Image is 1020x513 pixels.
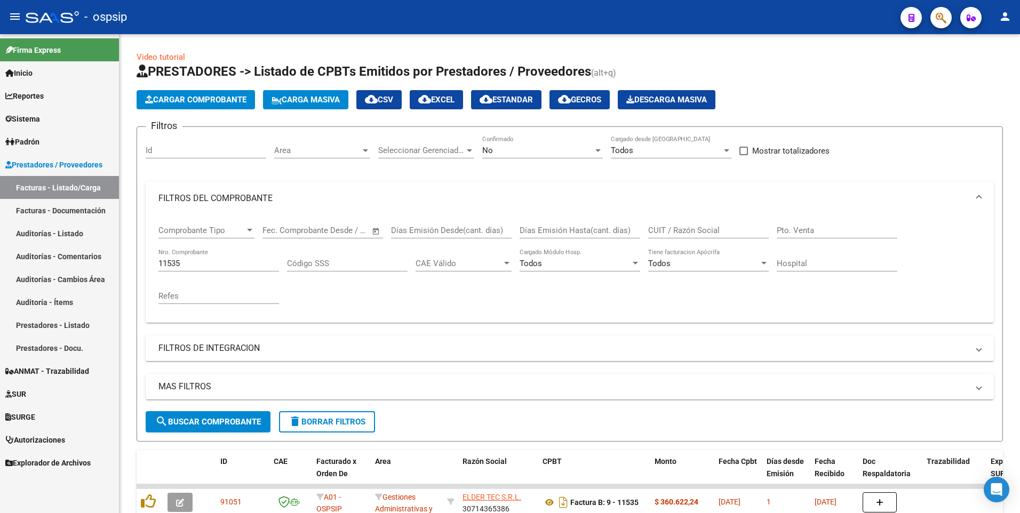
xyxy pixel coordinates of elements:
strong: $ 360.622,24 [655,498,698,506]
span: Trazabilidad [927,457,970,466]
span: EXCEL [418,95,455,105]
span: - ospsip [84,5,127,29]
strong: Factura B: 9 - 11535 [570,498,639,507]
input: Fecha inicio [262,226,306,235]
div: FILTROS DEL COMPROBANTE [146,215,994,323]
span: Todos [648,259,671,268]
span: Area [274,146,361,155]
span: PRESTADORES -> Listado de CPBTs Emitidos por Prestadores / Proveedores [137,64,591,79]
button: Estandar [471,90,541,109]
span: Cargar Comprobante [145,95,246,105]
button: EXCEL [410,90,463,109]
span: Comprobante Tipo [158,226,245,235]
span: Todos [520,259,542,268]
span: (alt+q) [591,68,616,78]
button: Descarga Masiva [618,90,715,109]
span: Monto [655,457,676,466]
mat-icon: person [999,10,1011,23]
datatable-header-cell: Doc Respaldatoria [858,450,922,497]
span: Todos [611,146,633,155]
span: Mostrar totalizadores [752,145,830,157]
mat-panel-title: FILTROS DE INTEGRACION [158,342,968,354]
mat-expansion-panel-header: FILTROS DE INTEGRACION [146,335,994,361]
mat-icon: search [155,415,168,428]
span: CAE Válido [416,259,502,268]
span: Estandar [480,95,533,105]
datatable-header-cell: Razón Social [458,450,538,497]
span: Inicio [5,67,33,79]
datatable-header-cell: Facturado x Orden De [312,450,371,497]
i: Descargar documento [556,494,570,511]
span: Padrón [5,136,39,148]
span: Sistema [5,113,40,125]
span: Descarga Masiva [626,95,707,105]
button: Cargar Comprobante [137,90,255,109]
span: Doc Respaldatoria [863,457,911,478]
span: Area [375,457,391,466]
span: [DATE] [719,498,740,506]
span: Fecha Recibido [815,457,844,478]
span: Buscar Comprobante [155,417,261,427]
span: Razón Social [463,457,507,466]
mat-icon: cloud_download [365,93,378,106]
span: Facturado x Orden De [316,457,356,478]
datatable-header-cell: Días desde Emisión [762,450,810,497]
span: Autorizaciones [5,434,65,446]
span: Seleccionar Gerenciador [378,146,465,155]
button: Buscar Comprobante [146,411,270,432]
button: CSV [356,90,402,109]
app-download-masive: Descarga masiva de comprobantes (adjuntos) [618,90,715,109]
mat-panel-title: FILTROS DEL COMPROBANTE [158,193,968,204]
span: ELDER TEC S.R.L. [463,493,521,501]
mat-icon: delete [289,415,301,428]
datatable-header-cell: Monto [650,450,714,497]
button: Borrar Filtros [279,411,375,432]
span: SUR [5,388,26,400]
span: Prestadores / Proveedores [5,159,102,171]
datatable-header-cell: Trazabilidad [922,450,986,497]
span: Reportes [5,90,44,102]
span: No [482,146,493,155]
datatable-header-cell: ID [216,450,269,497]
span: CSV [365,95,393,105]
span: [DATE] [815,498,836,506]
span: 91051 [220,498,242,506]
mat-icon: menu [9,10,21,23]
mat-panel-title: MAS FILTROS [158,381,968,392]
span: ANMAT - Trazabilidad [5,365,89,377]
button: Gecros [549,90,610,109]
datatable-header-cell: Fecha Recibido [810,450,858,497]
mat-icon: cloud_download [480,93,492,106]
span: CPBT [543,457,562,466]
button: Carga Masiva [263,90,348,109]
a: Video tutorial [137,52,185,62]
span: CAE [274,457,288,466]
span: 1 [767,498,771,506]
datatable-header-cell: CAE [269,450,312,497]
div: Open Intercom Messenger [984,477,1009,502]
span: Firma Express [5,44,61,56]
span: Días desde Emisión [767,457,804,478]
span: Gecros [558,95,601,105]
span: SURGE [5,411,35,423]
span: Borrar Filtros [289,417,365,427]
datatable-header-cell: Fecha Cpbt [714,450,762,497]
input: Fecha fin [315,226,367,235]
span: Fecha Cpbt [719,457,757,466]
datatable-header-cell: Area [371,450,443,497]
h3: Filtros [146,118,182,133]
span: Explorador de Archivos [5,457,91,469]
span: ID [220,457,227,466]
span: Carga Masiva [272,95,340,105]
button: Open calendar [370,225,382,237]
mat-expansion-panel-header: FILTROS DEL COMPROBANTE [146,181,994,215]
mat-icon: cloud_download [558,93,571,106]
datatable-header-cell: CPBT [538,450,650,497]
mat-expansion-panel-header: MAS FILTROS [146,374,994,399]
mat-icon: cloud_download [418,93,431,106]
